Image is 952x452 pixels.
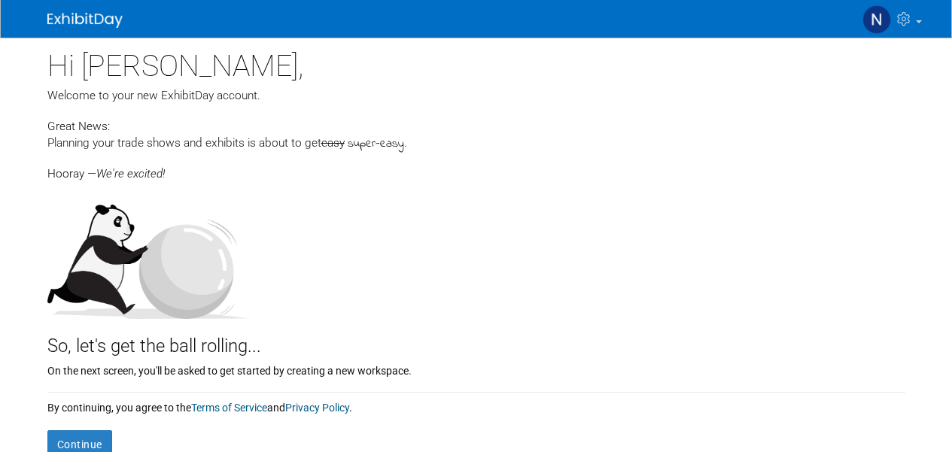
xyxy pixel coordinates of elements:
div: Welcome to your new ExhibitDay account. [47,87,905,104]
img: Nelsy Garcia [862,5,891,34]
div: So, let's get the ball rolling... [47,319,905,359]
span: We're excited! [96,167,165,180]
span: super-easy [348,135,404,153]
span: easy [321,136,345,150]
div: Great News: [47,117,905,135]
div: On the next screen, you'll be asked to get started by creating a new workspace. [47,359,905,378]
div: Hi [PERSON_NAME], [47,38,905,87]
img: Let's get the ball rolling [47,190,251,319]
img: ExhibitDay [47,13,123,28]
a: Privacy Policy [285,402,349,414]
div: Hooray — [47,153,905,182]
div: By continuing, you agree to the and . [47,393,905,415]
div: Planning your trade shows and exhibits is about to get . [47,135,905,153]
a: Terms of Service [191,402,267,414]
